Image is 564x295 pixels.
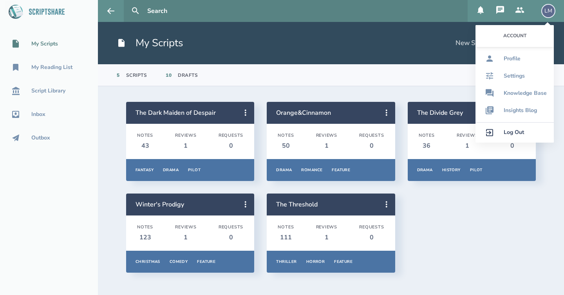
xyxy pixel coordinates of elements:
a: Log Out [475,122,554,143]
div: 0 [219,233,243,242]
div: 10 [166,72,172,78]
div: 1 [316,141,338,150]
div: 0 [359,233,384,242]
div: History [442,167,461,173]
div: 111 [278,233,294,242]
h1: My Scripts [117,36,183,50]
div: Reviews [316,224,338,230]
a: The Divide Grey [417,109,463,117]
div: 5 [117,72,120,78]
div: Inbox [31,111,45,118]
div: 43 [137,141,153,150]
div: Fantasy [136,167,154,173]
div: Requests [219,224,243,230]
div: Drafts [178,72,198,78]
div: Account [475,25,554,47]
div: 0 [359,141,384,150]
div: Feature [332,167,350,173]
div: Pilot [188,167,201,173]
div: Requests [359,133,384,138]
div: Feature [197,259,215,264]
div: Pilot [470,167,483,173]
div: Notes [278,224,294,230]
div: Reviews [457,133,478,138]
div: Christmas [136,259,160,264]
div: 123 [137,233,153,242]
a: Knowledge Base [475,85,554,102]
a: Orange&Cinnamon [276,109,331,117]
div: 50 [278,141,294,150]
div: 1 [457,141,478,150]
div: Reviews [175,133,197,138]
div: Horror [306,259,325,264]
div: 0 [219,141,243,150]
a: Profile [475,50,554,67]
div: Notes [419,133,435,138]
a: The Threshold [276,200,318,209]
div: Reviews [175,224,197,230]
div: 0 [500,141,525,150]
div: Drama [417,167,433,173]
div: 1 [175,233,197,242]
div: Scripts [126,72,147,78]
div: Outbox [31,135,50,141]
div: Log Out [504,129,524,136]
a: The Dark Maiden of Despair [136,109,216,117]
div: LM [541,4,555,18]
div: 1 [175,141,197,150]
a: Insights Blog [475,102,554,119]
div: My Reading List [31,64,72,71]
div: Script Library [31,88,65,94]
div: My Scripts [31,41,58,47]
div: Settings [504,73,525,79]
div: Insights Blog [504,107,537,114]
div: Romance [301,167,322,173]
div: 36 [419,141,435,150]
div: Requests [359,224,384,230]
div: Reviews [316,133,338,138]
div: New Script [456,39,489,47]
div: Knowledge Base [504,90,547,96]
div: Comedy [170,259,188,264]
div: Drama [163,167,179,173]
div: Drama [276,167,292,173]
div: 1 [316,233,338,242]
div: Requests [219,133,243,138]
div: Notes [137,224,153,230]
div: Notes [137,133,153,138]
a: Winter's Prodigy [136,200,184,209]
div: Thriller [276,259,296,264]
div: Notes [278,133,294,138]
div: Feature [334,259,352,264]
div: Profile [504,56,521,62]
a: Settings [475,67,554,85]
